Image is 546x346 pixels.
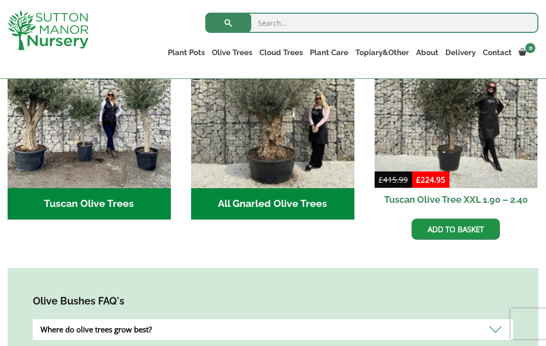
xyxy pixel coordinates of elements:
[479,46,515,60] a: Contact
[8,10,88,50] img: logo
[164,46,208,60] a: Plant Pots
[525,43,535,53] span: 0
[33,319,513,340] div: Where do olive trees grow best?
[8,25,171,188] img: Tuscan Olive Trees
[191,25,354,188] img: All Gnarled Olive Trees
[379,175,408,185] bdi: 415.99
[413,46,442,60] a: About
[416,175,421,185] span: £
[306,46,352,60] a: Plant Care
[375,25,538,188] img: Tuscan Olive Tree XXL 1.90 - 2.40
[191,25,354,219] a: Visit product category All Gnarled Olive Trees
[375,25,538,211] a: Sale! Tuscan Olive Tree XXL 1.90 – 2.40
[191,188,354,220] h2: All Gnarled Olive Trees
[8,25,171,219] a: Visit product category Tuscan Olive Trees
[8,188,171,220] h2: Tuscan Olive Trees
[442,46,479,60] a: Delivery
[208,46,256,60] a: Olive Trees
[379,175,383,185] span: £
[352,46,413,60] a: Topiary&Other
[416,175,445,185] bdi: 224.95
[515,46,538,60] a: 0
[412,219,500,240] a: Add to basket: “Tuscan Olive Tree XXL 1.90 - 2.40”
[375,188,538,211] h2: Tuscan Olive Tree XXL 1.90 – 2.40
[205,13,538,33] input: Search...
[33,293,513,309] h4: Olive Bushes FAQ's
[256,46,306,60] a: Cloud Trees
